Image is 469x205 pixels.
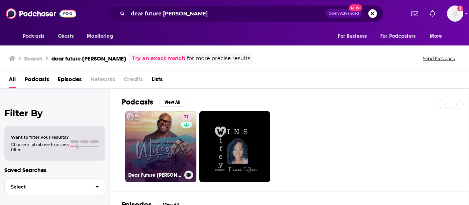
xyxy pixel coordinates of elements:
[132,54,185,63] a: Try an exact match
[329,12,359,15] span: Open Advanced
[18,29,54,43] button: open menu
[82,29,122,43] button: open menu
[325,9,362,18] button: Open AdvancedNew
[4,179,105,195] button: Select
[427,7,438,20] a: Show notifications dropdown
[409,7,421,20] a: Show notifications dropdown
[51,55,126,62] h3: dear future [PERSON_NAME]
[9,73,16,88] a: All
[184,114,189,121] span: 71
[53,29,78,43] a: Charts
[421,55,457,62] button: Send feedback
[24,55,43,62] h3: Search
[380,31,416,41] span: For Podcasters
[447,6,463,22] span: Logged in as WPubPR1
[122,98,185,107] a: PodcastsView All
[124,73,143,88] span: Credits
[187,54,250,63] span: for more precise results
[430,31,442,41] span: More
[457,6,463,11] svg: Add a profile image
[125,111,196,182] a: 71Dear Future [PERSON_NAME]
[58,31,74,41] span: Charts
[122,98,153,107] h2: Podcasts
[4,108,105,118] h2: Filter By
[152,73,163,88] a: Lists
[128,172,181,178] h3: Dear Future [PERSON_NAME]
[5,184,89,189] span: Select
[333,29,376,43] button: open menu
[11,135,69,140] span: Want to filter your results?
[447,6,463,22] img: User Profile
[11,142,69,152] span: Choose a tab above to access filters.
[425,29,451,43] button: open menu
[91,73,115,88] span: Networks
[447,6,463,22] button: Show profile menu
[108,5,383,22] div: Search podcasts, credits, & more...
[87,31,113,41] span: Monitoring
[6,7,76,21] img: Podchaser - Follow, Share and Rate Podcasts
[159,98,185,107] button: View All
[349,4,362,11] span: New
[23,31,44,41] span: Podcasts
[128,8,325,19] input: Search podcasts, credits, & more...
[25,73,49,88] a: Podcasts
[58,73,82,88] a: Episodes
[4,166,105,173] p: Saved Searches
[338,31,367,41] span: For Business
[376,29,426,43] button: open menu
[181,114,192,120] a: 71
